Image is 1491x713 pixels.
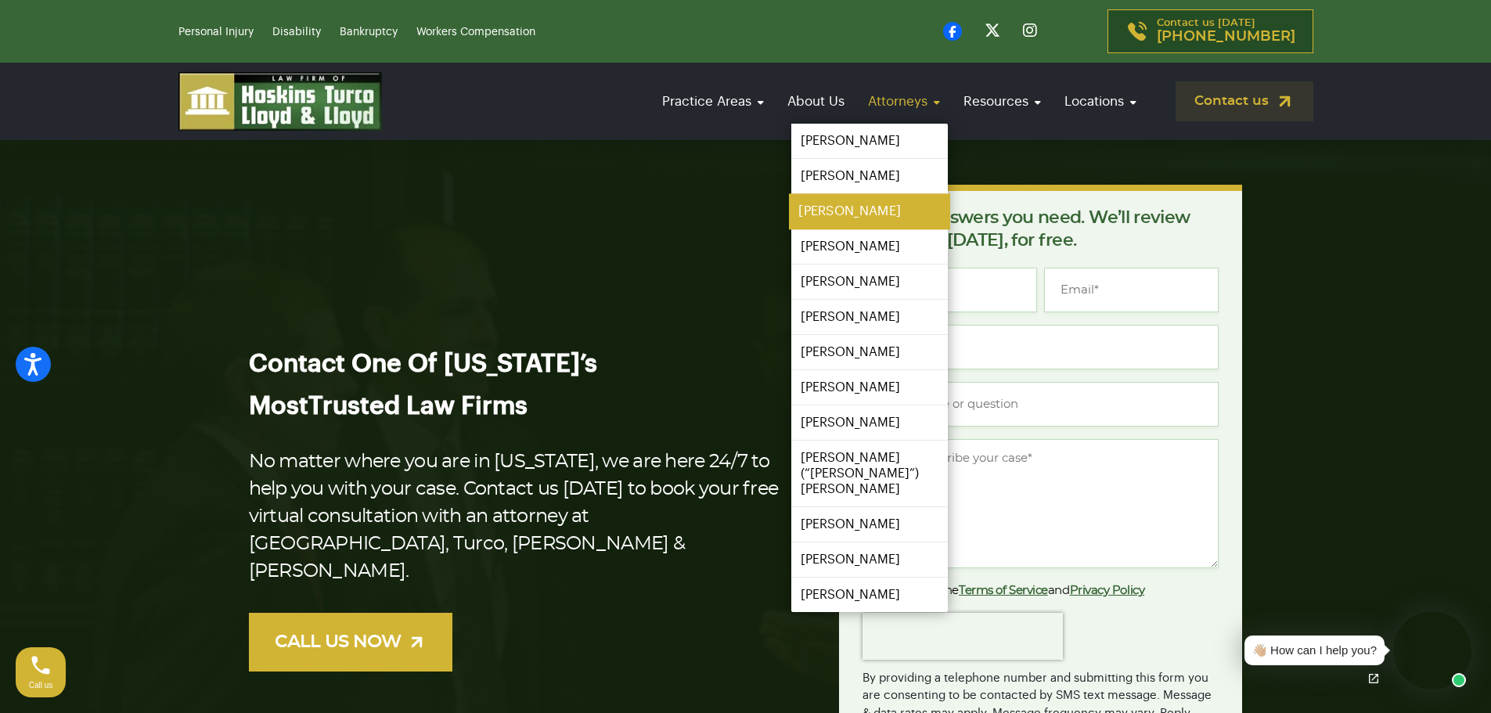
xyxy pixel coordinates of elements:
a: Personal Injury [178,27,254,38]
input: Full Name [863,268,1037,312]
a: [PERSON_NAME] [791,229,948,264]
a: [PERSON_NAME] [791,370,948,405]
a: Contact us [DATE][PHONE_NUMBER] [1107,9,1313,53]
p: No matter where you are in [US_STATE], we are here 24/7 to help you with your case. Contact us [D... [249,448,790,585]
img: arrow-up-right-light.svg [407,632,427,652]
input: Type of case or question [863,382,1219,427]
a: Resources [956,79,1049,124]
p: Get the answers you need. We’ll review your case [DATE], for free. [863,207,1219,252]
span: Most [249,394,308,419]
a: [PERSON_NAME] [791,578,948,612]
a: Practice Areas [654,79,772,124]
a: [PERSON_NAME] [791,159,948,193]
span: Trusted Law Firms [308,394,528,419]
a: [PERSON_NAME] [791,542,948,577]
a: [PERSON_NAME] [789,194,950,229]
a: Locations [1057,79,1144,124]
a: Attorneys [860,79,948,124]
div: 👋🏼 How can I help you? [1252,642,1377,660]
a: [PERSON_NAME] [791,124,948,158]
a: [PERSON_NAME] [791,265,948,299]
span: Call us [29,681,53,690]
span: [PHONE_NUMBER] [1157,29,1295,45]
a: CALL US NOW [249,613,452,672]
a: Terms of Service [959,585,1048,596]
label: I agree to the and [863,582,1144,600]
a: About Us [780,79,852,124]
p: Contact us [DATE] [1157,18,1295,45]
a: [PERSON_NAME] [791,405,948,440]
a: [PERSON_NAME] [791,507,948,542]
a: [PERSON_NAME] (“[PERSON_NAME]”) [PERSON_NAME] [791,441,948,506]
input: Email* [1044,268,1219,312]
a: [PERSON_NAME] [791,335,948,369]
a: Disability [272,27,321,38]
a: [PERSON_NAME] [791,300,948,334]
a: Workers Compensation [416,27,535,38]
a: Bankruptcy [340,27,398,38]
input: Phone* [863,325,1219,369]
span: Contact One Of [US_STATE]’s [249,351,597,376]
iframe: reCAPTCHA [863,613,1063,660]
a: Privacy Policy [1070,585,1145,596]
a: Contact us [1176,81,1313,121]
img: logo [178,72,382,131]
a: Open chat [1357,662,1390,695]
